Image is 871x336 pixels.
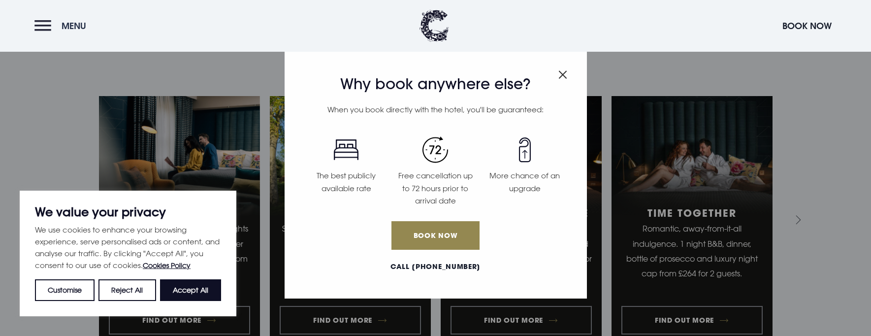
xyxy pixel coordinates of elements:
img: Clandeboye Lodge [419,10,449,42]
p: The best publicly available rate [308,169,385,195]
p: More chance of an upgrade [486,169,563,195]
p: Free cancellation up to 72 hours prior to arrival date [397,169,474,207]
span: Menu [62,20,86,32]
a: Call [PHONE_NUMBER] [302,262,569,272]
p: We use cookies to enhance your browsing experience, serve personalised ads or content, and analys... [35,224,221,271]
a: Cookies Policy [143,261,191,269]
button: Accept All [160,279,221,301]
a: Book Now [391,221,479,250]
p: We value your privacy [35,206,221,218]
p: When you book directly with the hotel, you'll be guaranteed: [302,103,569,116]
h3: Why book anywhere else? [302,75,569,93]
button: Menu [34,15,91,36]
button: Close modal [558,65,567,81]
button: Book Now [777,15,837,36]
button: Customise [35,279,95,301]
button: Reject All [98,279,156,301]
div: We value your privacy [20,191,236,316]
